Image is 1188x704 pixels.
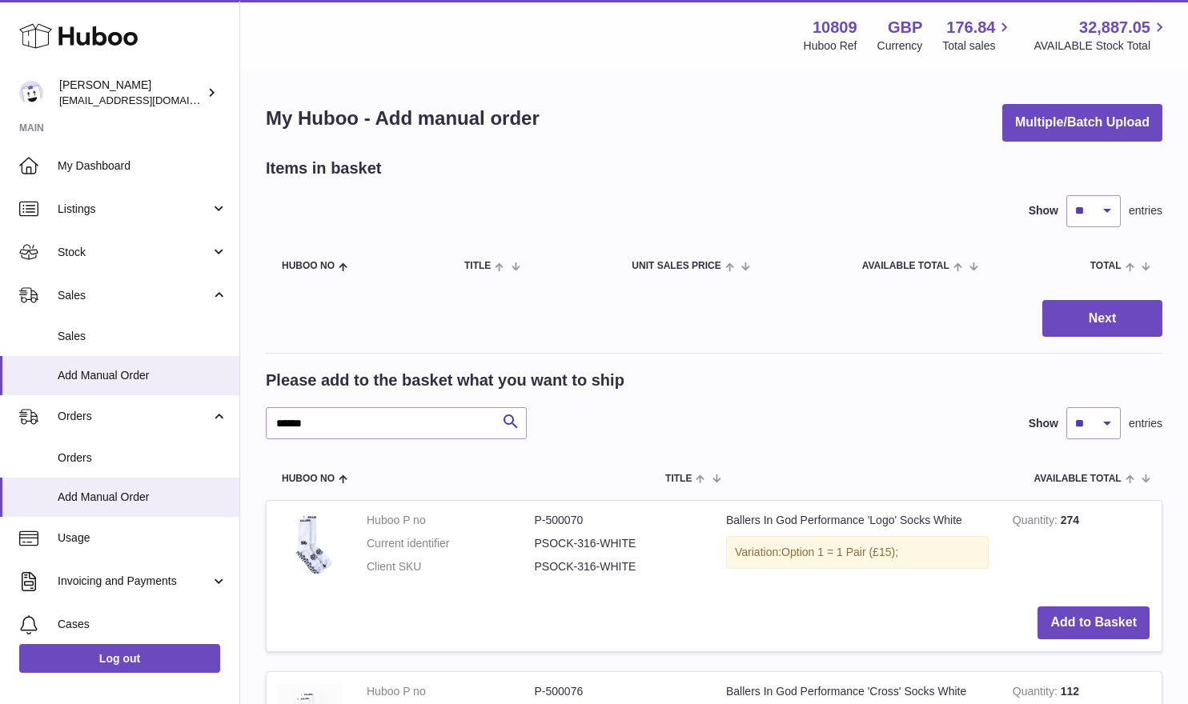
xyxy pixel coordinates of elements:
[535,559,703,574] dd: PSOCK-316-WHITE
[279,513,343,577] img: Ballers In God Performance 'Logo' Socks White
[632,261,720,271] span: Unit Sales Price
[1042,300,1162,338] button: Next
[888,17,922,38] strong: GBP
[535,684,703,699] dd: P-500076
[862,261,949,271] span: AVAILABLE Total
[367,536,535,551] dt: Current identifier
[1033,38,1169,54] span: AVAILABLE Stock Total
[1002,104,1162,142] button: Multiple/Batch Upload
[58,368,227,383] span: Add Manual Order
[1037,606,1150,639] button: Add to Basket
[58,530,227,546] span: Usage
[58,245,211,260] span: Stock
[781,546,898,558] span: Option 1 = 1 Pair (£15);
[367,684,535,699] dt: Huboo P no
[464,261,491,271] span: Title
[877,38,923,54] div: Currency
[804,38,857,54] div: Huboo Ref
[946,17,995,38] span: 176.84
[58,329,227,344] span: Sales
[282,474,335,484] span: Huboo no
[58,288,211,303] span: Sales
[1033,17,1169,54] a: 32,887.05 AVAILABLE Stock Total
[1090,261,1122,271] span: Total
[367,559,535,574] dt: Client SKU
[942,38,1013,54] span: Total sales
[266,106,540,131] h1: My Huboo - Add manual order
[367,513,535,528] dt: Huboo P no
[665,474,692,484] span: Title
[59,78,203,108] div: [PERSON_NAME]
[1079,17,1150,38] span: 32,887.05
[59,94,235,106] span: [EMAIL_ADDRESS][DOMAIN_NAME]
[58,617,227,632] span: Cases
[58,490,227,505] span: Add Manual Order
[19,81,43,105] img: shop@ballersingod.com
[58,158,227,174] span: My Dashboard
[266,158,382,179] h2: Items in basket
[58,409,211,424] span: Orders
[58,450,227,466] span: Orders
[714,501,1001,594] td: Ballers In God Performance 'Logo' Socks White
[266,370,624,391] h2: Please add to the basket what you want to ship
[1034,474,1122,484] span: AVAILABLE Total
[726,536,989,569] div: Variation:
[1001,501,1162,594] td: 274
[58,574,211,589] span: Invoicing and Payments
[1013,514,1061,530] strong: Quantity
[58,202,211,217] span: Listings
[535,513,703,528] dd: P-500070
[535,536,703,551] dd: PSOCK-316-WHITE
[1013,685,1061,702] strong: Quantity
[1029,203,1058,218] label: Show
[1129,203,1162,218] span: entries
[19,644,220,673] a: Log out
[1129,416,1162,431] span: entries
[813,17,857,38] strong: 10809
[282,261,335,271] span: Huboo no
[942,17,1013,54] a: 176.84 Total sales
[1029,416,1058,431] label: Show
